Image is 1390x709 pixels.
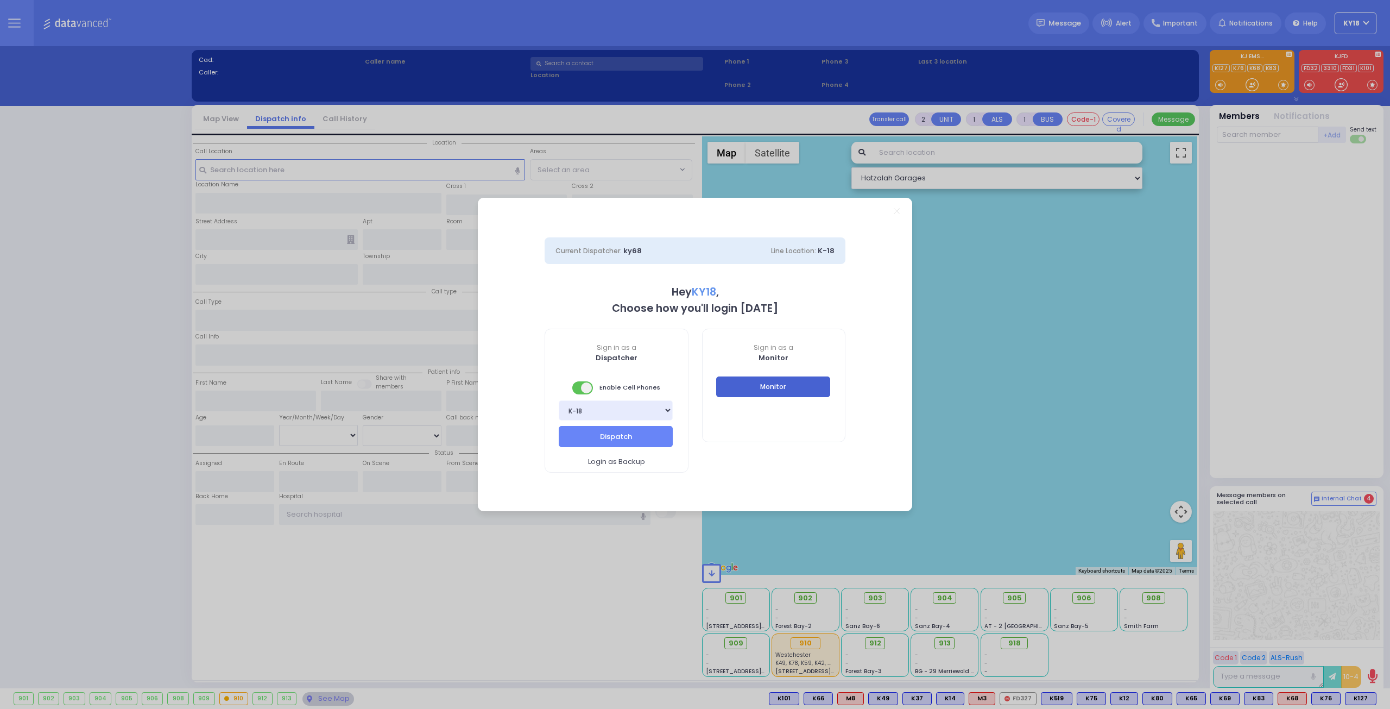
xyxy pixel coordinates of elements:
span: Current Dispatcher: [555,246,622,255]
b: Hey , [672,285,719,299]
b: Choose how you'll login [DATE] [612,301,778,316]
span: ky68 [623,246,642,256]
span: Login as Backup [588,456,645,467]
span: Line Location: [771,246,816,255]
span: Enable Cell Phones [572,380,660,396]
b: Monitor [759,353,788,363]
span: Sign in as a [545,343,688,353]
button: Dispatch [559,426,673,447]
a: Close [894,208,900,214]
span: KY18 [692,285,716,299]
b: Dispatcher [596,353,637,363]
span: Sign in as a [703,343,845,353]
span: K-18 [818,246,835,256]
button: Monitor [716,377,830,397]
